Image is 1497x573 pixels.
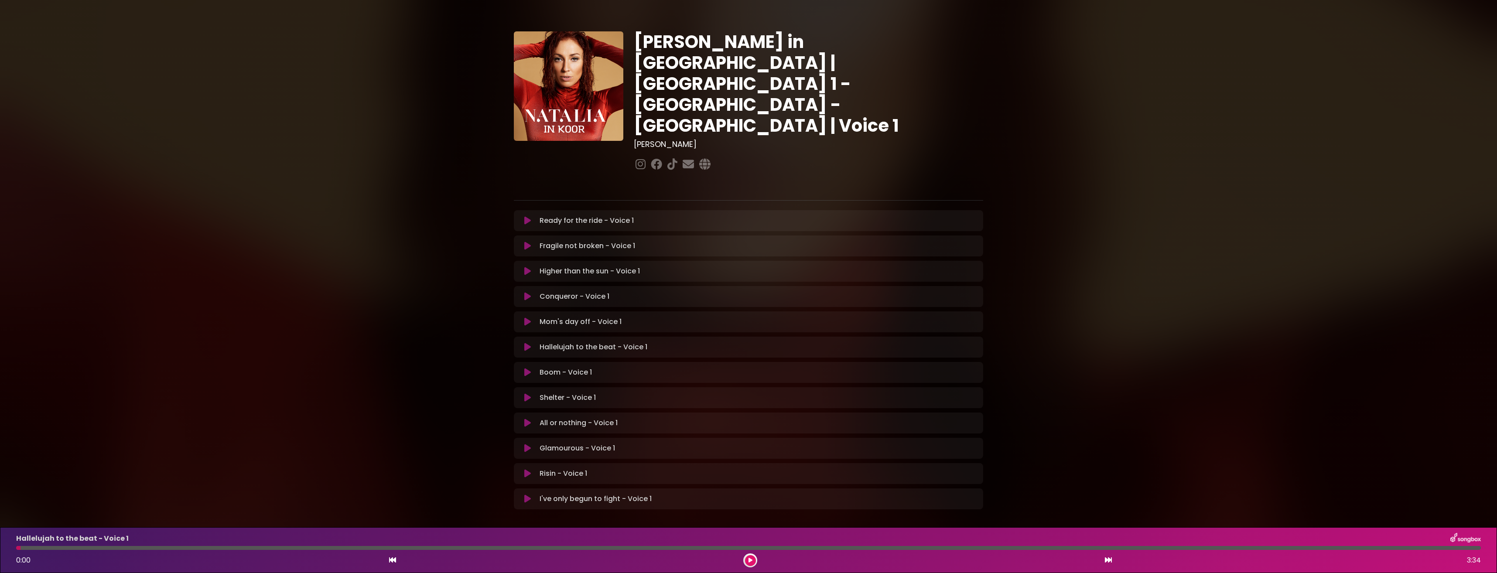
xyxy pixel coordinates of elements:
[540,443,615,454] p: Glamourous - Voice 1
[16,533,129,544] p: Hallelujah to the beat - Voice 1
[540,317,622,327] p: Mom's day off - Voice 1
[540,392,596,403] p: Shelter - Voice 1
[634,31,983,136] h1: [PERSON_NAME] in [GEOGRAPHIC_DATA] | [GEOGRAPHIC_DATA] 1 - [GEOGRAPHIC_DATA] - [GEOGRAPHIC_DATA] ...
[540,367,592,378] p: Boom - Voice 1
[514,31,623,141] img: YTVS25JmS9CLUqXqkEhs
[540,468,587,479] p: Risin - Voice 1
[540,494,652,504] p: I've only begun to fight - Voice 1
[540,342,647,352] p: Hallelujah to the beat - Voice 1
[634,140,983,149] h3: [PERSON_NAME]
[540,241,635,251] p: Fragile not broken - Voice 1
[1450,533,1481,544] img: songbox-logo-white.png
[540,418,618,428] p: All or nothing - Voice 1
[540,266,640,276] p: Higher than the sun - Voice 1
[540,215,634,226] p: Ready for the ride - Voice 1
[540,291,609,302] p: Conqueror - Voice 1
